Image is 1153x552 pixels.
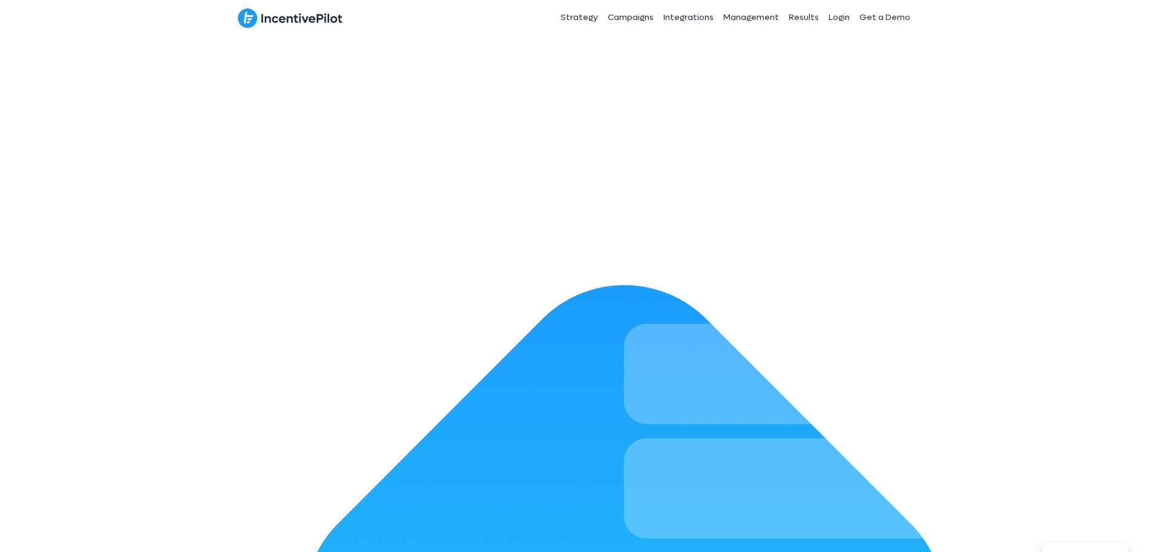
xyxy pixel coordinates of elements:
[855,2,915,33] a: Get a Demo
[784,2,824,33] a: Results
[473,2,916,33] nav: Header Menu
[556,2,603,33] a: Strategy
[603,2,659,33] a: Campaigns
[718,2,784,33] a: Management
[659,2,718,33] a: Integrations
[238,8,343,28] img: IncentivePilot
[824,2,855,33] a: Login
